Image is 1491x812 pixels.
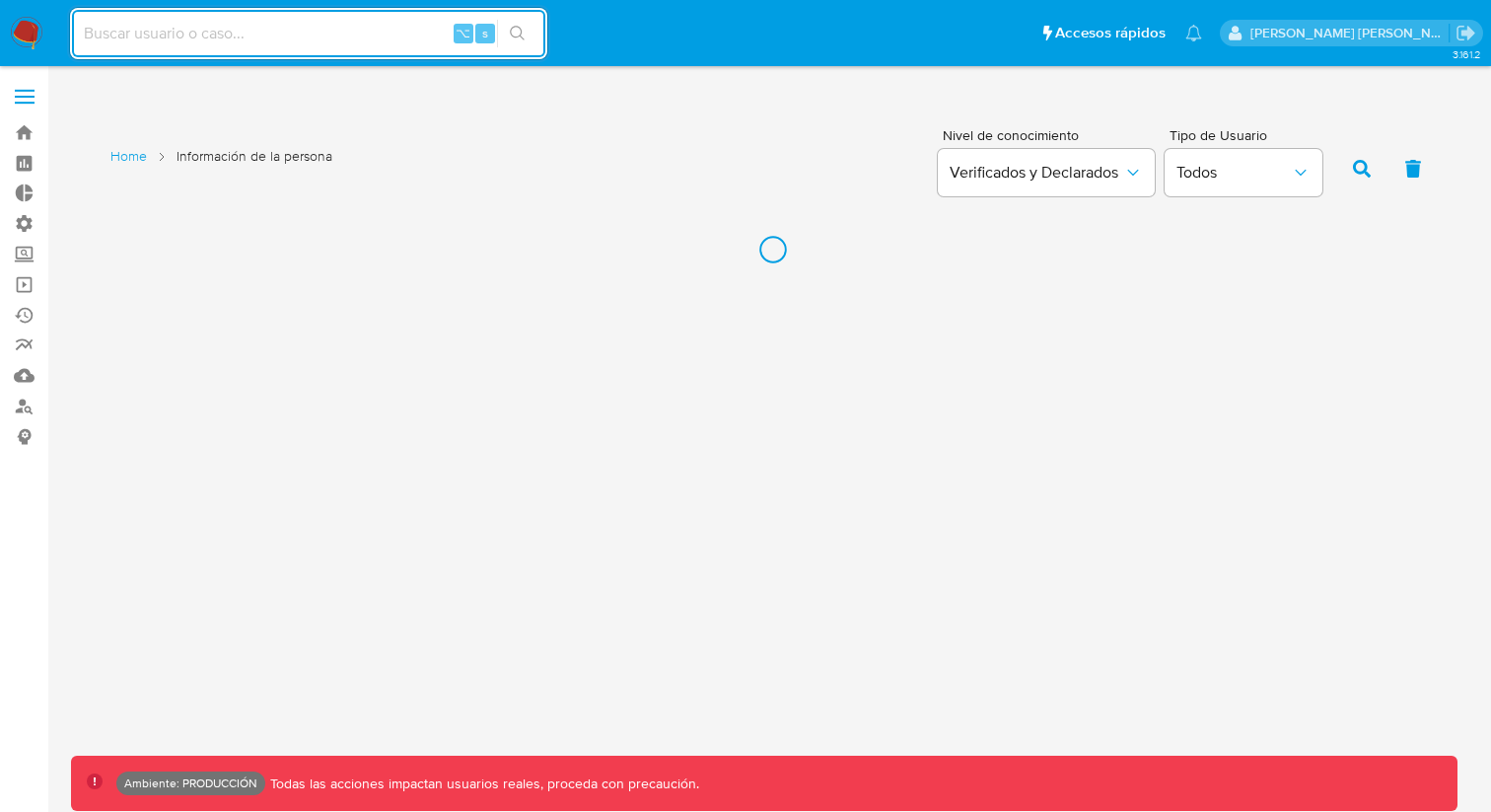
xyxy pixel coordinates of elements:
[1455,23,1476,43] a: Salir
[177,147,332,166] span: Información de la persona
[1170,128,1327,142] span: Tipo de Usuario
[950,163,1123,183] span: Verificados y Declarados
[124,779,257,787] p: Ambiente: PRODUCCIÓN
[1165,149,1322,196] button: Todos
[943,128,1154,142] span: Nivel de conocimiento
[497,20,537,47] button: search-icon
[265,775,699,793] p: Todas las acciones impactan usuarios reales, proceda con precaución.
[1055,23,1166,43] span: Accesos rápidos
[72,21,545,46] input: Buscar usuario o caso...
[1185,25,1202,41] a: Notificaciones
[456,24,470,42] span: ⌥
[938,149,1155,196] button: Verificados y Declarados
[110,147,147,166] a: Home
[1176,163,1291,183] span: Todos
[482,24,488,42] span: s
[1250,24,1450,42] p: rodrigo.moyano@mercadolibre.com
[110,139,332,194] nav: List of pages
